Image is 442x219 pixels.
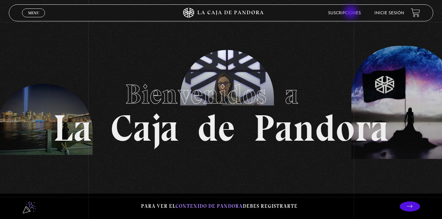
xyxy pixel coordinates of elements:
span: contenido de Pandora [176,203,243,209]
h1: La Caja de Pandora [53,72,389,147]
span: Cerrar [26,17,42,21]
p: Para ver el debes registrarte [141,202,298,211]
a: Inicie sesión [374,11,404,15]
a: View your shopping cart [411,8,420,17]
span: Bienvenidos a [125,78,317,111]
span: Menu [28,11,39,15]
a: Suscripciones [328,11,361,15]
